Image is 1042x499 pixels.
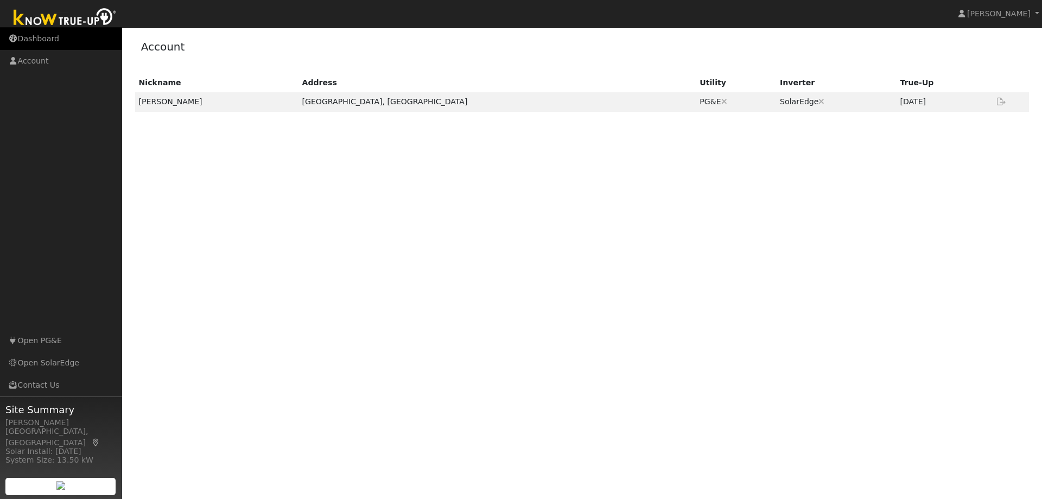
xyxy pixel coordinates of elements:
[896,92,991,111] td: [DATE]
[139,77,295,89] div: Nickname
[818,97,824,106] a: Disconnect
[135,92,298,111] td: [PERSON_NAME]
[141,40,185,53] a: Account
[91,438,101,447] a: Map
[5,402,116,417] span: Site Summary
[56,481,65,490] img: retrieve
[776,92,896,111] td: SolarEdge
[780,77,892,89] div: Inverter
[696,92,776,111] td: PG&E
[5,446,116,457] div: Solar Install: [DATE]
[995,97,1008,106] a: Export Interval Data
[5,426,116,449] div: [GEOGRAPHIC_DATA], [GEOGRAPHIC_DATA]
[302,77,692,89] div: Address
[967,9,1031,18] span: [PERSON_NAME]
[700,77,772,89] div: Utility
[8,6,122,30] img: Know True-Up
[5,417,116,428] div: [PERSON_NAME]
[5,454,116,466] div: System Size: 13.50 kW
[298,92,696,111] td: [GEOGRAPHIC_DATA], [GEOGRAPHIC_DATA]
[721,97,727,106] a: Disconnect
[900,77,988,89] div: True-Up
